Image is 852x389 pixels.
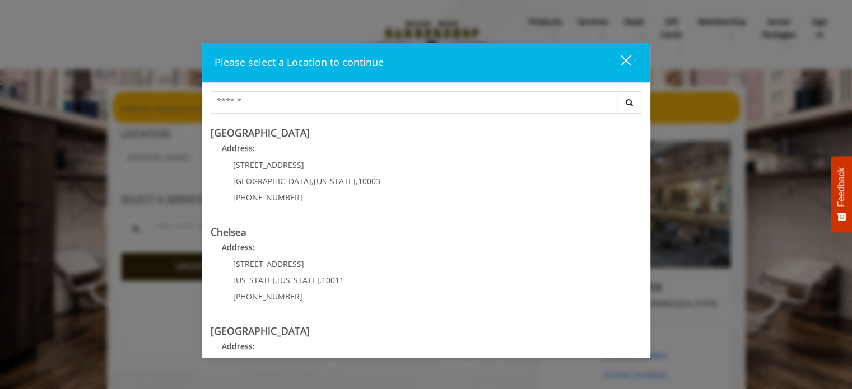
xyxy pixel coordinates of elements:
[211,324,310,338] b: [GEOGRAPHIC_DATA]
[211,91,617,114] input: Search Center
[600,51,638,74] button: close dialog
[233,176,311,186] span: [GEOGRAPHIC_DATA]
[233,160,304,170] span: [STREET_ADDRESS]
[211,126,310,139] b: [GEOGRAPHIC_DATA]
[623,99,636,106] i: Search button
[358,176,380,186] span: 10003
[319,275,322,285] span: ,
[831,156,852,232] button: Feedback - Show survey
[215,55,384,69] span: Please select a Location to continue
[314,176,356,186] span: [US_STATE]
[277,275,319,285] span: [US_STATE]
[608,54,630,71] div: close dialog
[311,176,314,186] span: ,
[356,176,358,186] span: ,
[233,259,304,269] span: [STREET_ADDRESS]
[275,275,277,285] span: ,
[233,291,302,302] span: [PHONE_NUMBER]
[836,167,846,207] span: Feedback
[222,341,255,351] b: Address:
[233,192,302,203] span: [PHONE_NUMBER]
[211,225,246,238] b: Chelsea
[233,275,275,285] span: [US_STATE]
[211,91,642,119] div: Center Select
[222,143,255,153] b: Address:
[222,242,255,252] b: Address:
[322,275,344,285] span: 10011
